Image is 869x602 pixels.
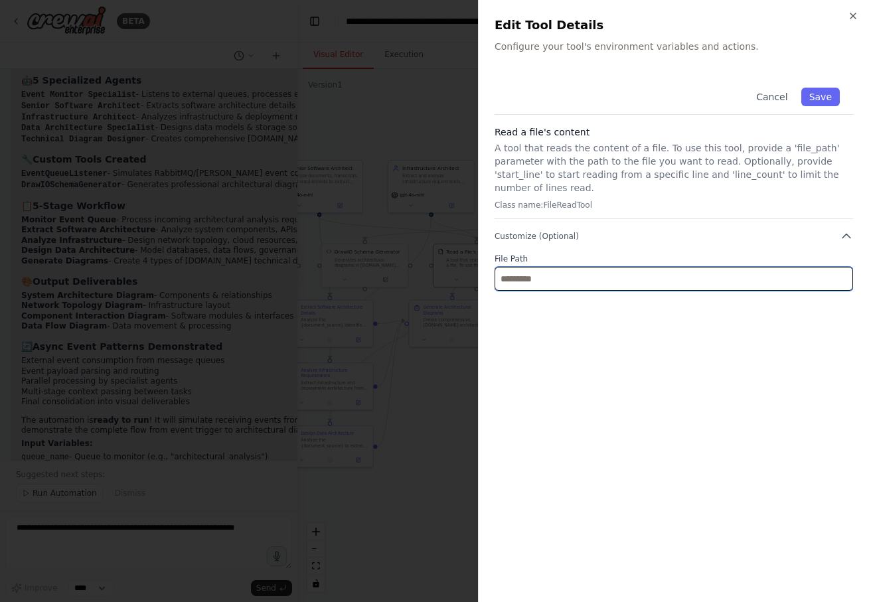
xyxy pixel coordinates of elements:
[495,200,853,210] p: Class name: FileReadTool
[495,125,853,139] h3: Read a file's content
[495,16,853,35] h2: Edit Tool Details
[495,40,853,53] p: Configure your tool's environment variables and actions.
[495,230,853,243] button: Customize (Optional)
[495,141,853,194] p: A tool that reads the content of a file. To use this tool, provide a 'file_path' parameter with t...
[495,254,853,264] label: File Path
[748,88,795,106] button: Cancel
[801,88,840,106] button: Save
[495,231,579,242] span: Customize (Optional)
